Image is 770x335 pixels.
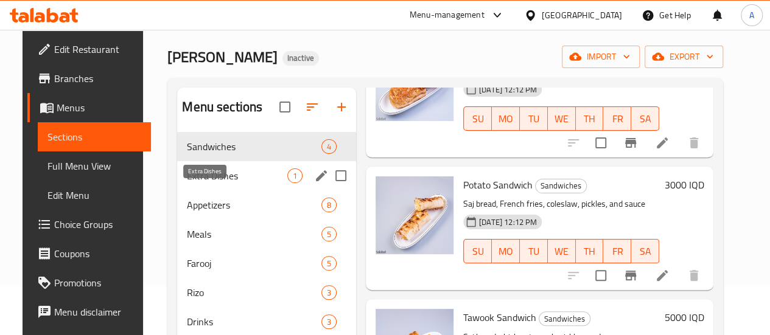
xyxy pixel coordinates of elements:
span: A [749,9,754,22]
span: Appetizers [187,198,321,212]
button: MO [492,106,520,131]
span: export [654,49,713,64]
span: import [572,49,630,64]
button: Branch-specific-item [616,261,645,290]
span: Coupons [54,246,141,261]
span: Promotions [54,275,141,290]
a: Menu disclaimer [27,297,151,326]
button: Add section [327,92,356,122]
span: TU [525,110,543,128]
span: 3 [322,287,336,299]
button: SU [463,106,492,131]
span: TH [581,110,599,128]
button: FR [603,106,631,131]
span: [DATE] 12:12 PM [474,84,542,95]
span: Menu disclaimer [54,305,141,319]
button: TH [576,106,604,131]
div: items [321,314,337,329]
span: FR [608,110,626,128]
span: Edit Menu [47,188,141,202]
span: Extra Dishes [187,168,287,183]
span: Full Menu View [47,159,141,173]
a: Sections [38,122,151,151]
div: Sandwiches4 [177,132,356,161]
button: TH [576,239,604,263]
span: Menus [57,100,141,115]
button: TU [520,239,548,263]
span: WE [553,110,571,128]
div: Meals5 [177,219,356,249]
span: Select all sections [272,94,298,120]
a: Edit menu item [655,136,670,150]
span: Potato Sandwich [463,176,533,194]
div: Sandwiches [539,311,590,326]
button: import [562,46,640,68]
span: Meals [187,227,321,241]
span: SU [469,110,487,128]
span: Sandwiches [539,312,590,326]
div: items [287,168,303,183]
span: [DATE] 12:12 PM [474,216,542,228]
span: Rizo [187,285,321,300]
a: Edit Menu [38,181,151,210]
span: Inactive [282,53,319,63]
div: items [321,139,337,154]
a: Choice Groups [27,210,151,239]
span: Select to update [588,130,614,156]
div: Extra Dishes1edit [177,161,356,190]
span: 4 [322,141,336,153]
h6: 5000 IQD [664,309,704,326]
span: WE [553,243,571,260]
button: SU [463,239,492,263]
div: [GEOGRAPHIC_DATA] [542,9,622,22]
span: Tawook Sandwich [463,308,536,326]
span: Sandwiches [187,139,321,154]
button: SA [631,106,659,131]
span: SU [469,243,487,260]
div: Farooj [187,256,321,271]
div: items [321,285,337,300]
div: items [321,198,337,212]
div: Rizo3 [177,278,356,307]
a: Promotions [27,268,151,297]
span: TH [581,243,599,260]
button: delete [679,261,709,290]
span: MO [497,110,515,128]
span: Choice Groups [54,217,141,232]
a: Edit menu item [655,268,670,283]
span: SA [636,110,654,128]
span: Edit Restaurant [54,42,141,57]
span: Sandwiches [536,179,586,193]
div: Inactive [282,51,319,66]
span: 8 [322,199,336,211]
span: Sort sections [298,92,327,122]
span: Select to update [588,263,614,288]
a: Branches [27,64,151,93]
span: Sections [47,130,141,144]
div: Appetizers8 [177,190,356,219]
span: TU [525,243,543,260]
div: Drinks [187,314,321,329]
button: WE [548,106,576,131]
a: Coupons [27,239,151,268]
h2: Menu sections [182,98,262,116]
button: export [645,46,723,68]
button: SA [631,239,659,263]
div: items [321,227,337,241]
span: 5 [322,229,336,240]
button: MO [492,239,520,263]
a: Edit Restaurant [27,35,151,64]
h6: 3000 IQD [664,176,704,193]
button: TU [520,106,548,131]
div: Menu-management [410,8,485,22]
span: SA [636,243,654,260]
span: Branches [54,71,141,86]
button: delete [679,128,709,157]
div: Farooj5 [177,249,356,278]
button: edit [312,167,331,185]
span: [PERSON_NAME] [167,43,278,71]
